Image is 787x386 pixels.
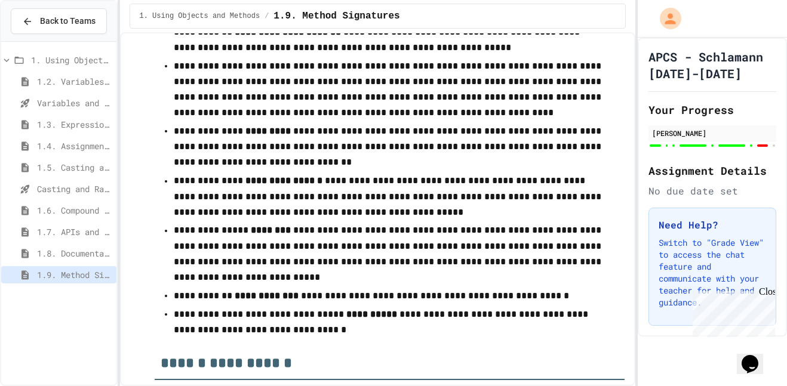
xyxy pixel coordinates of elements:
[5,5,82,76] div: Chat with us now!Close
[648,162,776,179] h2: Assignment Details
[737,338,775,374] iframe: chat widget
[647,5,684,32] div: My Account
[37,75,112,88] span: 1.2. Variables and Data Types
[648,184,776,198] div: No due date set
[648,101,776,118] h2: Your Progress
[37,140,112,152] span: 1.4. Assignment and Input
[659,237,766,308] p: Switch to "Grade View" to access the chat feature and communicate with your teacher for help and ...
[37,226,112,238] span: 1.7. APIs and Libraries
[37,161,112,174] span: 1.5. Casting and Ranges of Values
[37,183,112,195] span: Casting and Ranges of variables - Quiz
[37,97,112,109] span: Variables and Data Types - Quiz
[11,8,107,34] button: Back to Teams
[652,128,773,138] div: [PERSON_NAME]
[659,218,766,232] h3: Need Help?
[273,9,399,23] span: 1.9. Method Signatures
[37,204,112,217] span: 1.6. Compound Assignment Operators
[31,54,112,66] span: 1. Using Objects and Methods
[140,11,260,21] span: 1. Using Objects and Methods
[688,286,775,337] iframe: chat widget
[40,15,96,27] span: Back to Teams
[37,118,112,131] span: 1.3. Expressions and Output [New]
[648,48,776,82] h1: APCS - Schlamann [DATE]-[DATE]
[265,11,269,21] span: /
[37,247,112,260] span: 1.8. Documentation with Comments and Preconditions
[37,268,112,281] span: 1.9. Method Signatures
